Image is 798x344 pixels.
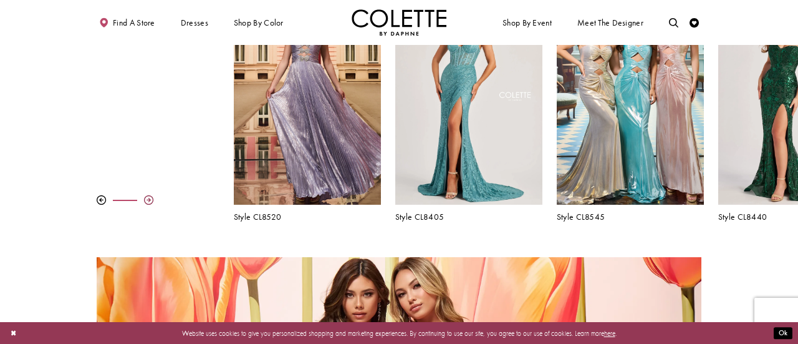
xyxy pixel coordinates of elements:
a: Style CL8405 [395,212,542,222]
span: Dresses [181,18,208,27]
span: Shop by color [234,18,284,27]
button: Submit Dialog [774,327,792,339]
span: Shop By Event [502,18,552,27]
span: Find a store [113,18,155,27]
span: Shop by color [231,9,286,36]
img: Colette by Daphne [352,9,446,36]
a: Find a store [97,9,157,36]
a: here [604,328,615,337]
p: Website uses cookies to give you personalized shopping and marketing experiences. By continuing t... [68,327,730,339]
a: Meet the designer [575,9,646,36]
span: Shop By Event [500,9,554,36]
button: Close Dialog [6,325,21,342]
a: Style CL8520 [234,212,381,222]
a: Check Wishlist [687,9,701,36]
span: Meet the designer [577,18,643,27]
a: Toggle search [666,9,681,36]
span: Dresses [178,9,211,36]
a: Style CL8545 [557,212,704,222]
a: Visit Home Page [352,9,446,36]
